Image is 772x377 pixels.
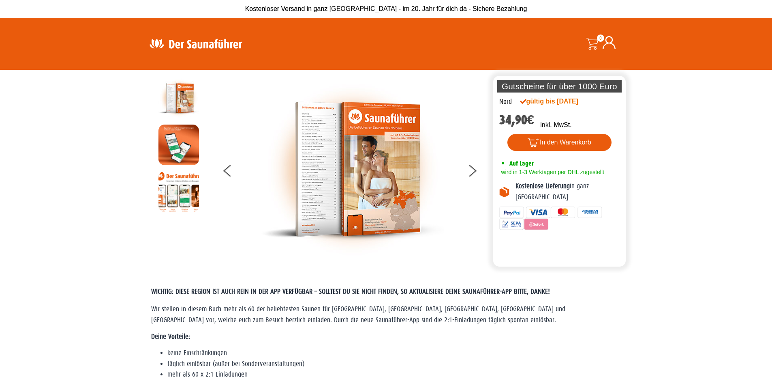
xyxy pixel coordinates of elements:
span: 0 [597,34,604,42]
b: Kostenlose Lieferung [515,182,570,190]
p: in ganz [GEOGRAPHIC_DATA] [515,181,620,203]
p: Gutscheine für über 1000 Euro [497,80,622,93]
span: Kostenloser Versand in ganz [GEOGRAPHIC_DATA] - im 20. Jahr für dich da - Sichere Bezahlung [245,5,527,12]
button: In den Warenkorb [507,134,612,151]
img: der-saunafuehrer-2025-nord [158,78,199,118]
span: WICHTIG: DIESE REGION IST AUCH REIN IN DER APP VERFÜGBAR – SOLLTEST DU SIE NICHT FINDEN, SO AKTUA... [151,288,550,295]
span: Wir stellen in diesem Buch mehr als 60 der beliebtesten Saunen für [GEOGRAPHIC_DATA], [GEOGRAPHIC... [151,305,565,323]
div: gültig bis [DATE] [520,97,596,106]
li: keine Einschränkungen [167,348,621,358]
strong: Deine Vorteile: [151,333,190,340]
img: Anleitung7tn [158,171,199,212]
li: täglich einlösbar (außer bei Sonderveranstaltungen) [167,359,621,369]
span: Auf Lager [509,159,534,167]
span: € [527,112,535,127]
span: wird in 1-3 Werktagen per DHL zugestellt [499,169,604,175]
div: Nord [499,97,512,107]
img: MOCKUP-iPhone_regional [158,125,199,165]
p: inkl. MwSt. [540,120,571,130]
bdi: 34,90 [499,112,535,127]
img: der-saunafuehrer-2025-nord [261,78,444,261]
